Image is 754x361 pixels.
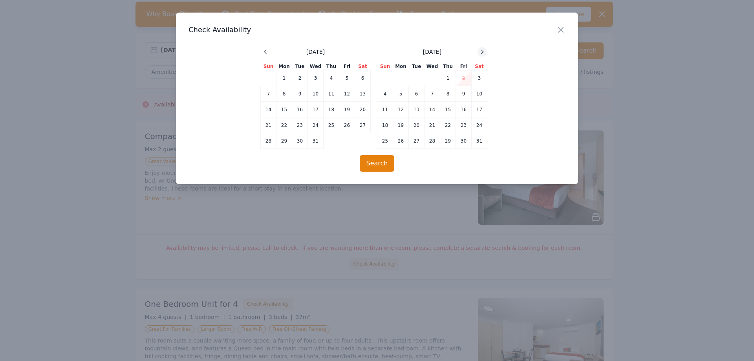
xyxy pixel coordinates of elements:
[440,63,456,70] th: Thu
[456,70,472,86] td: 2
[393,86,409,102] td: 5
[440,117,456,133] td: 22
[292,133,308,149] td: 30
[261,133,276,149] td: 28
[472,70,487,86] td: 3
[324,86,339,102] td: 11
[308,63,324,70] th: Wed
[339,117,355,133] td: 26
[306,48,325,56] span: [DATE]
[308,133,324,149] td: 31
[425,102,440,117] td: 14
[355,63,371,70] th: Sat
[324,102,339,117] td: 18
[440,70,456,86] td: 1
[472,63,487,70] th: Sat
[425,63,440,70] th: Wed
[393,102,409,117] td: 12
[324,63,339,70] th: Thu
[456,86,472,102] td: 9
[308,86,324,102] td: 10
[425,117,440,133] td: 21
[188,25,565,35] h3: Check Availability
[472,133,487,149] td: 31
[261,86,276,102] td: 7
[355,70,371,86] td: 6
[276,70,292,86] td: 1
[377,86,393,102] td: 4
[292,86,308,102] td: 9
[456,133,472,149] td: 30
[339,86,355,102] td: 12
[393,63,409,70] th: Mon
[324,70,339,86] td: 4
[472,86,487,102] td: 10
[360,155,395,172] button: Search
[456,63,472,70] th: Fri
[339,70,355,86] td: 5
[409,117,425,133] td: 20
[355,102,371,117] td: 20
[276,86,292,102] td: 8
[339,63,355,70] th: Fri
[261,102,276,117] td: 14
[440,133,456,149] td: 29
[440,102,456,117] td: 15
[425,86,440,102] td: 7
[393,117,409,133] td: 19
[261,117,276,133] td: 21
[276,117,292,133] td: 22
[355,86,371,102] td: 13
[377,63,393,70] th: Sun
[292,63,308,70] th: Tue
[409,86,425,102] td: 6
[409,102,425,117] td: 13
[377,117,393,133] td: 18
[377,102,393,117] td: 11
[308,70,324,86] td: 3
[292,70,308,86] td: 2
[472,117,487,133] td: 24
[355,117,371,133] td: 27
[440,86,456,102] td: 8
[472,102,487,117] td: 17
[456,102,472,117] td: 16
[261,63,276,70] th: Sun
[339,102,355,117] td: 19
[276,133,292,149] td: 29
[276,102,292,117] td: 15
[409,63,425,70] th: Tue
[425,133,440,149] td: 28
[324,117,339,133] td: 25
[423,48,441,56] span: [DATE]
[308,117,324,133] td: 24
[292,117,308,133] td: 23
[308,102,324,117] td: 17
[393,133,409,149] td: 26
[377,133,393,149] td: 25
[292,102,308,117] td: 16
[409,133,425,149] td: 27
[456,117,472,133] td: 23
[276,63,292,70] th: Mon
